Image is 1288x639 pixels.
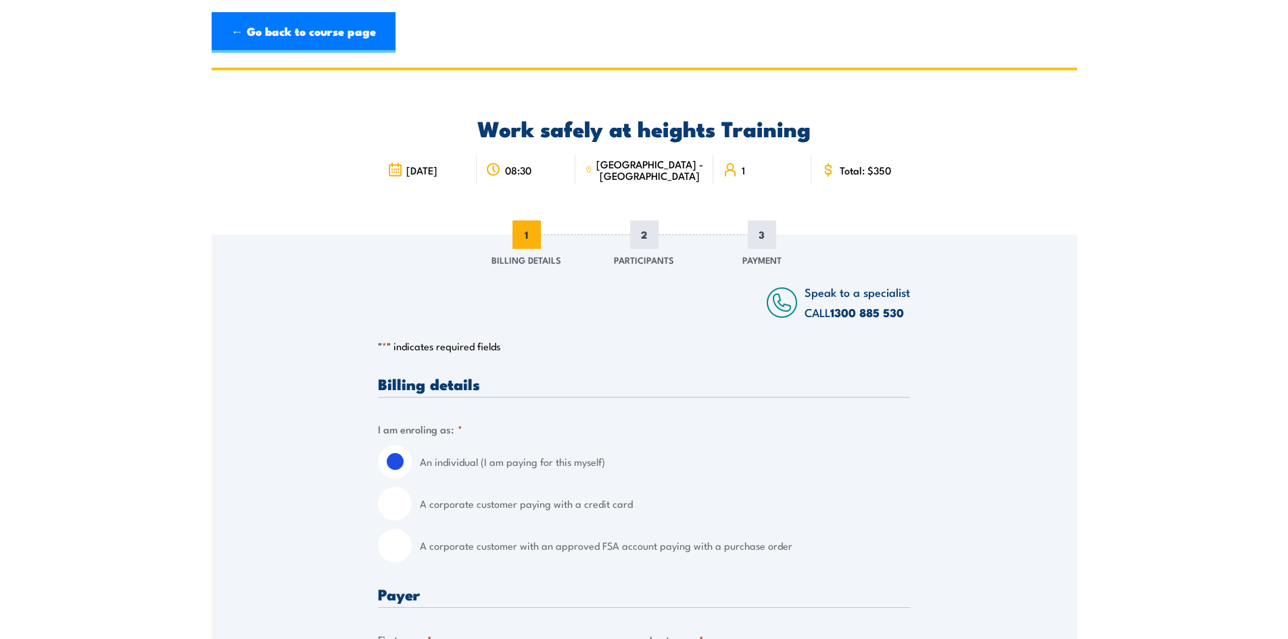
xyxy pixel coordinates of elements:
span: [DATE] [406,164,437,176]
span: Speak to a specialist CALL [805,283,910,321]
span: 08:30 [505,164,531,176]
a: 1300 885 530 [830,304,904,321]
h3: Billing details [378,376,910,392]
a: ← Go back to course page [212,12,396,53]
span: Total: $350 [840,164,891,176]
span: Participants [614,253,674,266]
h3: Payer [378,586,910,602]
h2: Work safely at heights Training [378,118,910,137]
legend: I am enroling as: [378,421,462,437]
span: [GEOGRAPHIC_DATA] - [GEOGRAPHIC_DATA] [596,158,704,181]
span: 3 [748,220,776,249]
span: 1 [512,220,541,249]
label: A corporate customer with an approved FSA account paying with a purchase order [420,529,910,563]
span: 2 [630,220,659,249]
span: 1 [742,164,745,176]
span: Payment [742,253,782,266]
p: " " indicates required fields [378,339,910,353]
label: A corporate customer paying with a credit card [420,487,910,521]
label: An individual (I am paying for this myself) [420,445,910,479]
span: Billing Details [492,253,561,266]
